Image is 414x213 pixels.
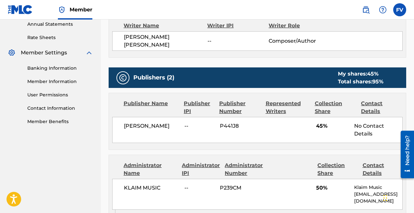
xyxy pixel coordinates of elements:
div: Writer Name [124,22,207,30]
span: [PERSON_NAME] [124,122,180,130]
div: No Contact Details [354,122,402,138]
img: Publishers [119,74,127,82]
iframe: Resource Center [396,128,414,181]
div: Administrator Number [225,162,265,177]
div: Publisher IPI [184,100,214,115]
div: Contact Details [363,162,403,177]
img: Member Settings [8,49,16,57]
div: Represented Writers [266,100,310,115]
span: -- [184,122,215,130]
span: P239CM [220,184,261,192]
div: User Menu [393,3,406,16]
div: Publisher Number [219,100,261,115]
span: Member [70,6,92,13]
a: User Permissions [27,92,93,98]
a: Public Search [359,3,372,16]
p: Klaim Music [354,184,402,191]
span: -- [184,184,215,192]
div: Collection Share [317,162,357,177]
div: Writer IPI [207,22,269,30]
img: search [362,6,370,14]
a: Rate Sheets [27,34,93,41]
span: 45 % [367,71,379,77]
h5: Publishers (2) [133,74,174,81]
div: Collection Share [315,100,356,115]
span: P441J8 [220,122,261,130]
div: Publisher Name [124,100,179,115]
a: Member Benefits [27,118,93,125]
iframe: Chat Widget [381,182,414,213]
a: Banking Information [27,65,93,72]
img: help [379,6,387,14]
img: MLC Logo [8,5,33,14]
span: 95 % [372,78,383,85]
div: Help [376,3,389,16]
span: [PERSON_NAME] [PERSON_NAME] [124,33,207,49]
div: Administrator Name [124,162,177,177]
a: Member Information [27,78,93,85]
div: Widget de chat [381,182,414,213]
span: -- [207,37,269,45]
span: Member Settings [21,49,67,57]
a: Contact Information [27,105,93,112]
div: Administrator IPI [182,162,220,177]
img: expand [85,49,93,57]
div: Total shares: [338,78,383,86]
div: Arrastrar [383,188,387,208]
div: Writer Role [269,22,325,30]
p: [EMAIL_ADDRESS][DOMAIN_NAME] [354,191,402,205]
div: Contact Details [361,100,403,115]
span: 50% [316,184,350,192]
img: Top Rightsholder [58,6,66,14]
a: Annual Statements [27,21,93,28]
div: My shares: [338,70,383,78]
span: 45% [316,122,350,130]
span: KLAIM MUSIC [124,184,180,192]
span: Composer/Author [269,37,324,45]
